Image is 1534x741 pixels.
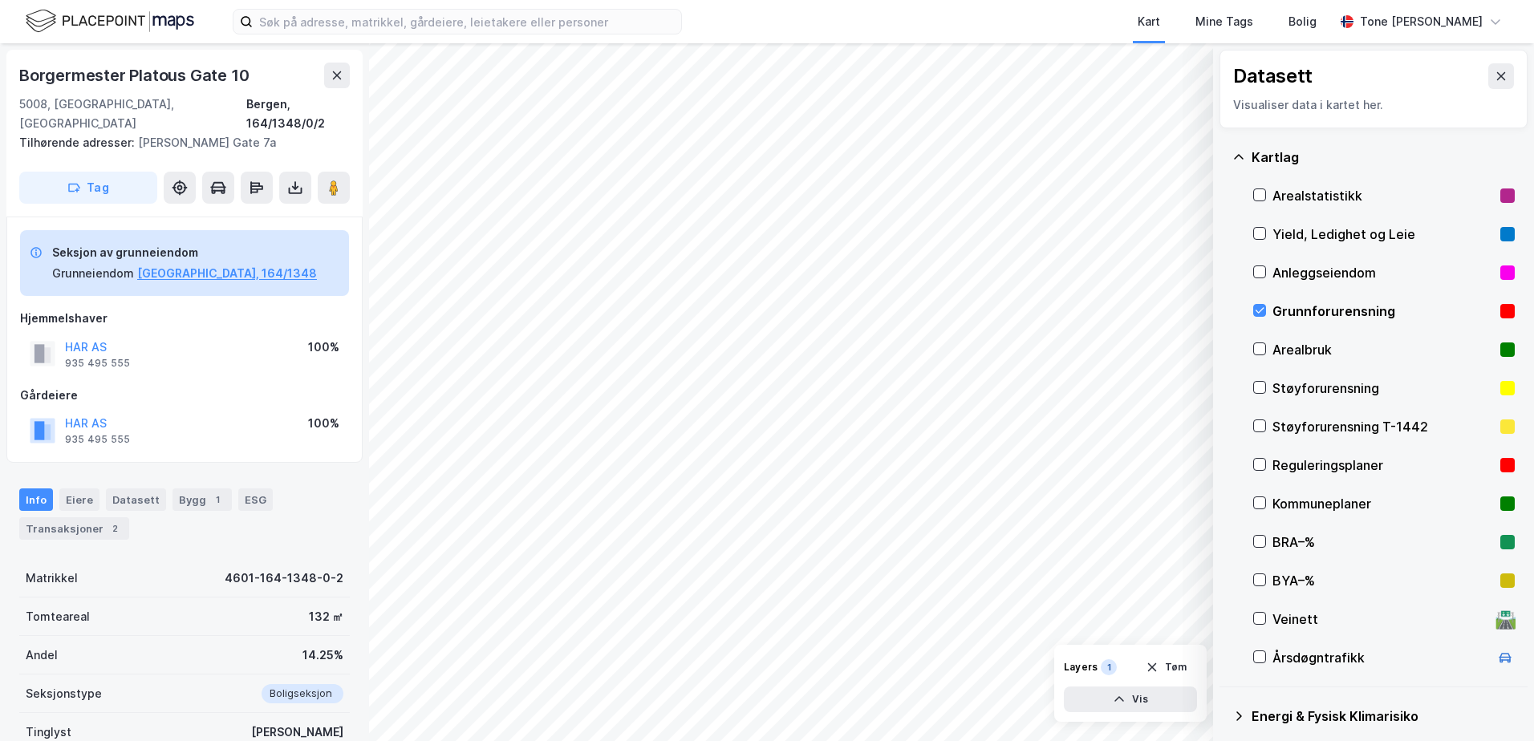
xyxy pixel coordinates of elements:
div: Transaksjoner [19,517,129,540]
span: Tilhørende adresser: [19,136,138,149]
div: Tomteareal [26,607,90,626]
button: Vis [1064,686,1197,712]
div: Arealstatistikk [1272,186,1494,205]
button: Tøm [1135,654,1197,680]
div: 935 495 555 [65,357,130,370]
div: Andel [26,646,58,665]
div: ESG [238,488,273,511]
div: Støyforurensning [1272,379,1494,398]
div: Kart [1138,12,1160,31]
div: Bygg [172,488,232,511]
div: Eiere [59,488,99,511]
div: 14.25% [302,646,343,665]
div: Mine Tags [1195,12,1253,31]
input: Søk på adresse, matrikkel, gårdeiere, leietakere eller personer [253,10,681,34]
div: 2 [107,520,123,537]
div: 132 ㎡ [309,607,343,626]
div: 100% [308,414,339,433]
div: 1 [209,492,225,508]
div: 5008, [GEOGRAPHIC_DATA], [GEOGRAPHIC_DATA] [19,95,246,133]
div: Veinett [1272,609,1489,629]
div: Seksjon av grunneiendom [52,243,317,262]
div: Seksjonstype [26,684,102,703]
div: Bolig [1288,12,1317,31]
div: Bergen, 164/1348/0/2 [246,95,350,133]
div: Datasett [106,488,166,511]
div: Layers [1064,661,1098,674]
div: Grunneiendom [52,264,134,283]
iframe: Chat Widget [1454,664,1534,741]
div: Visualiser data i kartet her. [1233,95,1514,115]
div: Anleggseiendom [1272,263,1494,282]
div: Gårdeiere [20,386,349,405]
img: logo.f888ab2527a4732fd821a326f86c7f29.svg [26,7,194,35]
div: BRA–% [1272,532,1494,552]
div: 100% [308,338,339,357]
div: [PERSON_NAME] Gate 7a [19,133,337,152]
div: Matrikkel [26,569,78,588]
div: Datasett [1233,63,1313,89]
div: Støyforurensning T-1442 [1272,417,1494,436]
div: Tone [PERSON_NAME] [1360,12,1483,31]
div: 935 495 555 [65,433,130,446]
div: Kartlag [1252,148,1515,167]
button: Tag [19,172,157,204]
div: 4601-164-1348-0-2 [225,569,343,588]
button: [GEOGRAPHIC_DATA], 164/1348 [137,264,317,283]
div: Hjemmelshaver [20,309,349,328]
div: Energi & Fysisk Klimarisiko [1252,707,1515,726]
div: Kommuneplaner [1272,494,1494,513]
div: Arealbruk [1272,340,1494,359]
div: 1 [1101,659,1117,675]
div: BYA–% [1272,571,1494,590]
div: Grunnforurensning [1272,302,1494,321]
div: Reguleringsplaner [1272,456,1494,475]
div: Yield, Ledighet og Leie [1272,225,1494,244]
div: Årsdøgntrafikk [1272,648,1489,667]
div: 🛣️ [1495,609,1516,630]
div: Info [19,488,53,511]
div: Borgermester Platous Gate 10 [19,63,252,88]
